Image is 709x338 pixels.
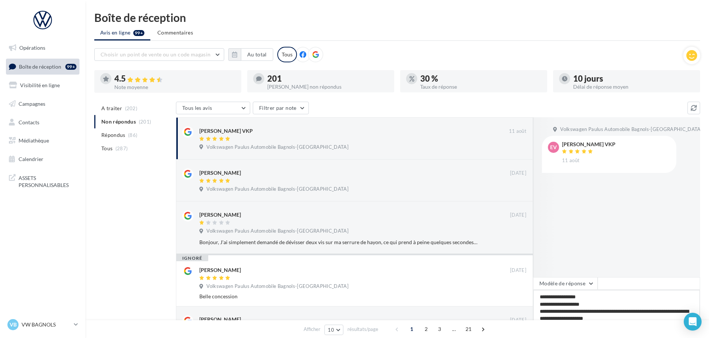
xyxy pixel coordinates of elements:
[4,170,81,192] a: ASSETS PERSONNALISABLES
[4,96,81,112] a: Campagnes
[562,157,579,164] span: 11 août
[199,316,241,323] div: [PERSON_NAME]
[448,323,460,335] span: ...
[253,102,309,114] button: Filtrer par note
[199,127,253,135] div: [PERSON_NAME] VKP
[128,132,137,138] span: (86)
[199,169,241,177] div: [PERSON_NAME]
[4,59,81,75] a: Boîte de réception99+
[206,283,349,290] span: Volkswagen Paulus Automobile Bagnols-[GEOGRAPHIC_DATA]
[463,323,475,335] span: 21
[510,212,526,219] span: [DATE]
[101,131,125,139] span: Répondus
[509,128,526,135] span: 11 août
[267,75,388,83] div: 201
[176,255,208,261] div: ignoré
[176,102,250,114] button: Tous les avis
[533,277,598,290] button: Modèle de réponse
[550,144,557,151] span: EV
[328,327,334,333] span: 10
[406,323,418,335] span: 1
[199,266,241,274] div: [PERSON_NAME]
[510,267,526,274] span: [DATE]
[228,48,273,61] button: Au total
[241,48,273,61] button: Au total
[19,156,43,162] span: Calendrier
[324,325,343,335] button: 10
[114,85,235,90] div: Note moyenne
[420,323,432,335] span: 2
[510,317,526,324] span: [DATE]
[94,48,224,61] button: Choisir un point de vente ou un code magasin
[19,137,49,144] span: Médiathèque
[4,40,81,56] a: Opérations
[420,84,541,89] div: Taux de réponse
[19,101,45,107] span: Campagnes
[684,313,702,331] div: Open Intercom Messenger
[4,78,81,93] a: Visibilité en ligne
[199,239,478,246] div: Bonjour, J'ai simplement demandé de dévisser deux vis sur ma serrure de hayon, ce qui prend à pei...
[19,119,39,125] span: Contacts
[6,318,79,332] a: VB VW BAGNOLS
[101,145,112,152] span: Tous
[510,170,526,177] span: [DATE]
[347,326,378,333] span: résultats/page
[20,82,60,88] span: Visibilité en ligne
[22,321,71,328] p: VW BAGNOLS
[101,105,122,112] span: A traiter
[4,133,81,148] a: Médiathèque
[65,64,76,70] div: 99+
[101,51,210,58] span: Choisir un point de vente ou un code magasin
[4,151,81,167] a: Calendrier
[304,326,320,333] span: Afficher
[562,142,615,147] div: [PERSON_NAME] VKP
[199,293,526,300] div: Belle concession
[267,84,388,89] div: [PERSON_NAME] non répondus
[573,84,694,89] div: Délai de réponse moyen
[573,75,694,83] div: 10 jours
[206,144,349,151] span: Volkswagen Paulus Automobile Bagnols-[GEOGRAPHIC_DATA]
[182,105,212,111] span: Tous les avis
[10,321,17,328] span: VB
[115,145,128,151] span: (287)
[19,45,45,51] span: Opérations
[420,75,541,83] div: 30 %
[199,211,241,219] div: [PERSON_NAME]
[114,75,235,83] div: 4.5
[434,323,445,335] span: 3
[277,47,297,62] div: Tous
[19,173,76,189] span: ASSETS PERSONNALISABLES
[206,186,349,193] span: Volkswagen Paulus Automobile Bagnols-[GEOGRAPHIC_DATA]
[206,228,349,234] span: Volkswagen Paulus Automobile Bagnols-[GEOGRAPHIC_DATA]
[560,126,702,133] span: Volkswagen Paulus Automobile Bagnols-[GEOGRAPHIC_DATA]
[4,115,81,130] a: Contacts
[157,29,193,36] span: Commentaires
[94,12,700,23] div: Boîte de réception
[125,105,138,111] span: (202)
[19,63,61,69] span: Boîte de réception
